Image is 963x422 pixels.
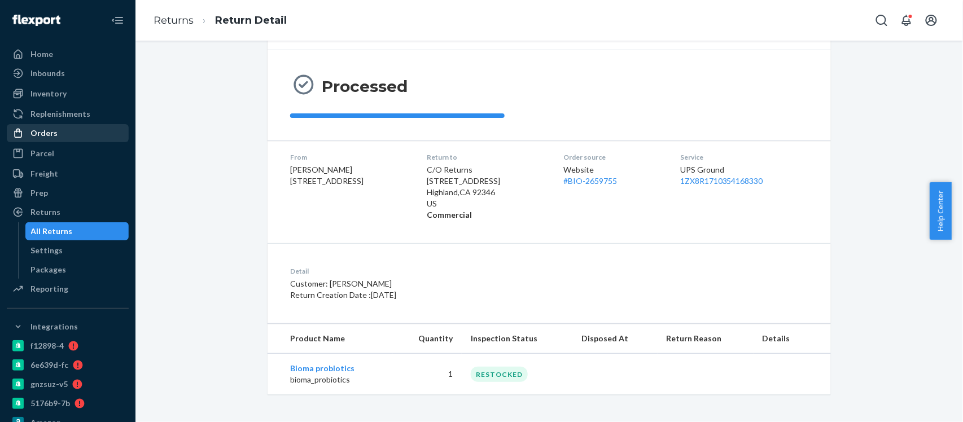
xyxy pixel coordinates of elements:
div: gnzsuz-v5 [30,379,68,390]
p: Customer: [PERSON_NAME] [290,278,602,289]
div: Settings [31,245,63,256]
a: Return Detail [215,14,287,27]
button: Integrations [7,318,129,336]
div: Reporting [30,283,68,294]
p: Highland , CA 92346 [427,187,545,198]
a: Packages [25,261,129,279]
button: Open account menu [920,9,943,32]
div: Parcel [30,148,54,159]
div: f12898-4 [30,340,64,351]
div: Inbounds [30,68,65,79]
a: Freight [7,165,129,183]
a: gnzsuz-v5 [7,375,129,393]
div: RESTOCKED [471,367,528,382]
span: UPS Ground [680,165,724,174]
p: US [427,198,545,209]
a: Reporting [7,280,129,298]
p: Return Creation Date : [DATE] [290,289,602,301]
th: Details [754,324,831,354]
a: 1ZX8R1710354168330 [680,176,763,186]
p: bioma_probiotics [290,374,384,385]
th: Quantity [393,324,462,354]
div: Home [30,49,53,60]
a: Inventory [7,85,129,103]
a: Settings [25,241,129,260]
a: Returns [154,14,194,27]
div: All Returns [31,226,73,237]
div: 5176b9-7b [30,398,70,409]
strong: Commercial [427,210,472,219]
a: Parcel [7,144,129,162]
dt: Order source [563,152,662,162]
a: 6e639d-fc [7,356,129,374]
a: All Returns [25,222,129,240]
th: Disposed At [572,324,657,354]
a: Inbounds [7,64,129,82]
th: Inspection Status [462,324,572,354]
a: f12898-4 [7,337,129,355]
h3: Processed [322,76,408,96]
a: 5176b9-7b [7,394,129,412]
p: [STREET_ADDRESS] [427,175,545,187]
div: Orders [30,128,58,139]
dt: From [290,152,409,162]
span: [PERSON_NAME] [STREET_ADDRESS] [290,165,364,186]
a: Returns [7,203,129,221]
button: Open Search Box [870,9,893,32]
dt: Return to [427,152,545,162]
div: 6e639d-fc [30,359,68,371]
div: Website [563,164,662,187]
th: Product Name [268,324,393,354]
a: Orders [7,124,129,142]
dt: Detail [290,266,602,276]
button: Open notifications [895,9,918,32]
a: Home [7,45,129,63]
p: C/O Returns [427,164,545,175]
div: Packages [31,264,67,275]
th: Return Reason [658,324,754,354]
div: Returns [30,206,60,218]
a: Replenishments [7,105,129,123]
button: Close Navigation [106,9,129,32]
div: Inventory [30,88,67,99]
dt: Service [680,152,808,162]
a: Prep [7,184,129,202]
ol: breadcrumbs [145,4,296,37]
div: Freight [30,168,58,179]
div: Integrations [30,321,78,332]
img: Flexport logo [12,15,60,26]
div: Prep [30,187,48,199]
a: Bioma probiotics [290,363,354,373]
a: #BIO-2659755 [563,176,617,186]
div: Replenishments [30,108,90,120]
button: Help Center [930,182,952,240]
td: 1 [393,354,462,395]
